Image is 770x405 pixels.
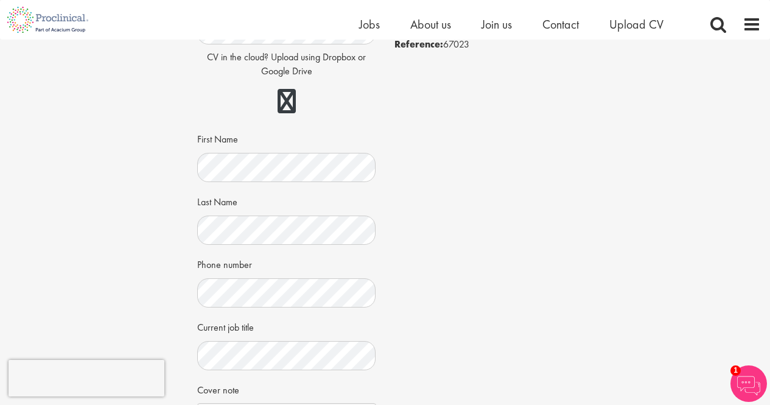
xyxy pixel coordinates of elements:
[197,129,238,147] label: First Name
[730,365,767,402] img: Chatbot
[394,38,443,51] strong: Reference:
[197,379,239,398] label: Cover note
[410,16,451,32] a: About us
[9,360,164,396] iframe: reCAPTCHA
[609,16,663,32] a: Upload CV
[730,365,741,376] span: 1
[197,191,237,210] label: Last Name
[197,51,376,79] p: CV in the cloud? Upload using Dropbox or Google Drive
[197,254,252,272] label: Phone number
[394,37,573,52] li: 67023
[481,16,512,32] a: Join us
[542,16,579,32] a: Contact
[359,16,380,32] a: Jobs
[197,317,254,335] label: Current job title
